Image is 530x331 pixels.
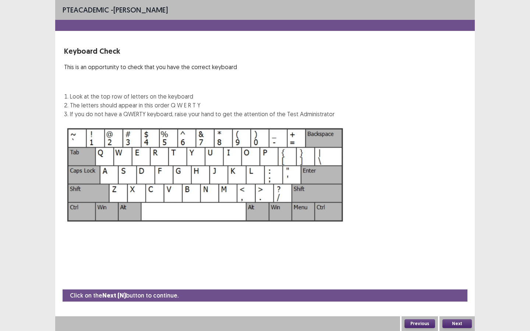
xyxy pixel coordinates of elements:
li: The letters should appear in this order Q W E R T Y [70,101,335,110]
p: - [PERSON_NAME] [63,4,168,15]
p: This is an opportunity to check that you have the correct keyboard [64,63,335,71]
strong: Next (N) [102,292,126,299]
li: Look at the top row of letters on the keyboard [70,92,335,101]
p: Click on the button to continue. [70,291,179,300]
button: Next [442,319,472,328]
p: Keyboard Check [64,46,335,57]
button: Previous [404,319,435,328]
li: If you do not have a QWERTY keyboard, raise your hand to get the attention of the Test Administrator [70,110,335,118]
span: PTE academic [63,5,109,14]
img: Keyboard Image [64,124,347,225]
